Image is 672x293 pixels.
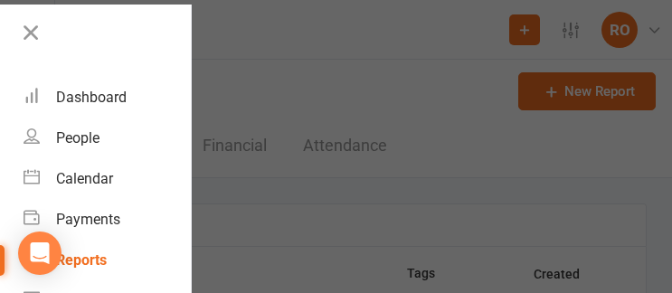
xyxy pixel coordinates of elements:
[24,158,191,199] a: Calendar
[24,199,191,240] a: Payments
[56,129,99,146] div: People
[56,251,107,269] div: Reports
[24,118,191,158] a: People
[56,170,113,187] div: Calendar
[56,211,120,228] div: Payments
[56,89,127,106] div: Dashboard
[24,240,191,280] a: Reports
[24,77,191,118] a: Dashboard
[18,232,62,275] div: Open Intercom Messenger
